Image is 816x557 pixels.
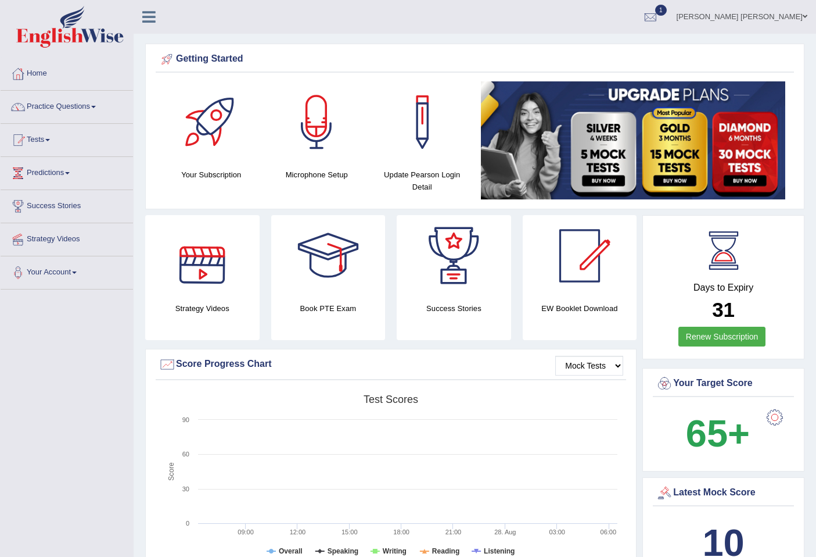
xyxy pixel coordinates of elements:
[383,547,407,555] tspan: Writing
[481,81,786,199] img: small5.jpg
[712,298,735,321] b: 31
[494,529,516,535] tspan: 28. Aug
[342,529,358,535] text: 15:00
[164,169,258,181] h4: Your Subscription
[159,51,791,68] div: Getting Started
[656,375,791,392] div: Your Target Score
[328,547,358,555] tspan: Speaking
[656,484,791,502] div: Latest Mock Score
[182,451,189,458] text: 60
[484,547,515,555] tspan: Listening
[655,5,667,16] span: 1
[656,283,791,293] h4: Days to Expiry
[397,302,511,315] h4: Success Stories
[375,169,469,193] h4: Update Pearson Login Detail
[159,356,623,373] div: Score Progress Chart
[270,169,364,181] h4: Microphone Setup
[1,223,133,252] a: Strategy Videos
[182,485,189,492] text: 30
[182,416,189,423] text: 90
[1,58,133,87] a: Home
[686,412,750,455] b: 65+
[1,124,133,153] a: Tests
[290,529,306,535] text: 12:00
[432,547,459,555] tspan: Reading
[1,91,133,120] a: Practice Questions
[145,302,260,315] h4: Strategy Videos
[238,529,254,535] text: 09:00
[393,529,409,535] text: 18:00
[549,529,565,535] text: 03:00
[167,462,175,481] tspan: Score
[186,520,189,527] text: 0
[1,256,133,285] a: Your Account
[1,157,133,186] a: Predictions
[678,327,766,347] a: Renew Subscription
[523,302,637,315] h4: EW Booklet Download
[271,302,386,315] h4: Book PTE Exam
[364,394,418,405] tspan: Test scores
[279,547,303,555] tspan: Overall
[1,190,133,219] a: Success Stories
[445,529,462,535] text: 21:00
[601,529,617,535] text: 06:00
